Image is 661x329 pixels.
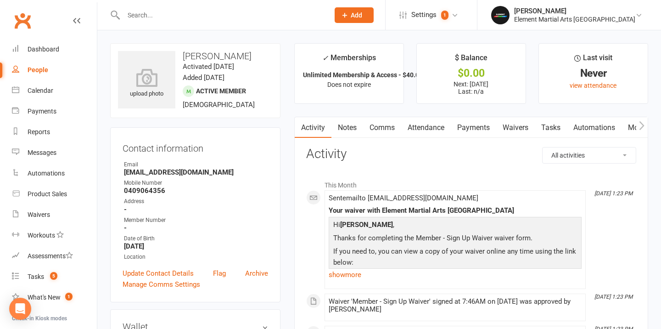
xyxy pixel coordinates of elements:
[28,294,61,301] div: What's New
[12,122,97,142] a: Reports
[12,101,97,122] a: Payments
[491,6,510,24] img: thumb_image1751779386.png
[594,294,633,300] i: [DATE] 1:23 PM
[340,221,393,229] strong: [PERSON_NAME]
[124,187,268,195] strong: 0409064356
[306,176,636,190] li: This Month
[123,279,200,290] a: Manage Comms Settings
[28,149,56,156] div: Messages
[28,211,50,218] div: Waivers
[425,68,517,78] div: $0.00
[28,87,53,94] div: Calendar
[123,268,194,279] a: Update Contact Details
[28,45,59,53] div: Dashboard
[28,108,56,115] div: Payments
[331,233,579,246] p: Thanks for completing the Member - Sign Up Waiver waiver form.
[12,142,97,163] a: Messages
[28,252,73,260] div: Assessments
[124,216,268,225] div: Member Number
[303,71,439,79] strong: Unlimited Membership & Access - $40.00 per...
[28,128,50,136] div: Reports
[11,9,34,32] a: Clubworx
[496,117,535,138] a: Waivers
[65,293,73,301] span: 1
[124,168,268,176] strong: [EMAIL_ADDRESS][DOMAIN_NAME]
[183,62,234,71] time: Activated [DATE]
[50,272,57,280] span: 5
[363,117,401,138] a: Comms
[594,190,633,197] i: [DATE] 1:23 PM
[12,80,97,101] a: Calendar
[331,246,579,270] p: If you need to, you can view a copy of your waiver online any time using the link below:
[331,117,363,138] a: Notes
[124,205,268,214] strong: -
[335,7,374,23] button: Add
[12,246,97,267] a: Assessments
[535,117,567,138] a: Tasks
[124,253,268,261] div: Location
[213,268,226,279] a: Flag
[12,267,97,287] a: Tasks 5
[28,190,67,198] div: Product Sales
[327,81,371,88] span: Does not expire
[322,52,376,69] div: Memberships
[514,15,635,23] div: Element Martial Arts [GEOGRAPHIC_DATA]
[322,54,328,62] i: ✓
[9,298,31,320] div: Open Intercom Messenger
[183,74,224,82] time: Added [DATE]
[12,225,97,246] a: Workouts
[295,117,331,138] a: Activity
[570,82,616,89] a: view attendance
[331,219,579,233] p: Hi ,
[121,9,323,22] input: Search...
[12,60,97,80] a: People
[123,140,268,153] h3: Contact information
[28,273,44,280] div: Tasks
[514,7,635,15] div: [PERSON_NAME]
[124,197,268,206] div: Address
[547,68,639,78] div: Never
[12,204,97,225] a: Waivers
[329,298,582,313] div: Waiver 'Member - Sign Up Waiver' signed at 7:46AM on [DATE] was approved by [PERSON_NAME]
[306,147,636,161] h3: Activity
[118,51,273,61] h3: [PERSON_NAME]
[329,207,582,215] div: Your waiver with Element Martial Arts [GEOGRAPHIC_DATA]
[329,268,582,281] a: show more
[12,39,97,60] a: Dashboard
[574,52,612,68] div: Last visit
[451,117,496,138] a: Payments
[401,117,451,138] a: Attendance
[28,232,55,239] div: Workouts
[567,117,622,138] a: Automations
[124,242,268,250] strong: [DATE]
[28,66,48,74] div: People
[425,80,517,95] p: Next: [DATE] Last: n/a
[12,287,97,308] a: What's New1
[124,179,268,187] div: Mobile Number
[329,194,478,202] span: Sent email to [EMAIL_ADDRESS][DOMAIN_NAME]
[12,184,97,204] a: Product Sales
[124,160,268,169] div: Email
[441,11,448,20] span: 1
[411,5,437,25] span: Settings
[455,52,487,68] div: $ Balance
[118,68,175,99] div: upload photo
[196,87,246,95] span: Active member
[12,163,97,184] a: Automations
[124,224,268,232] strong: -
[124,234,268,243] div: Date of Birth
[183,101,255,109] span: [DEMOGRAPHIC_DATA]
[28,170,65,177] div: Automations
[245,268,268,279] a: Archive
[351,11,362,19] span: Add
